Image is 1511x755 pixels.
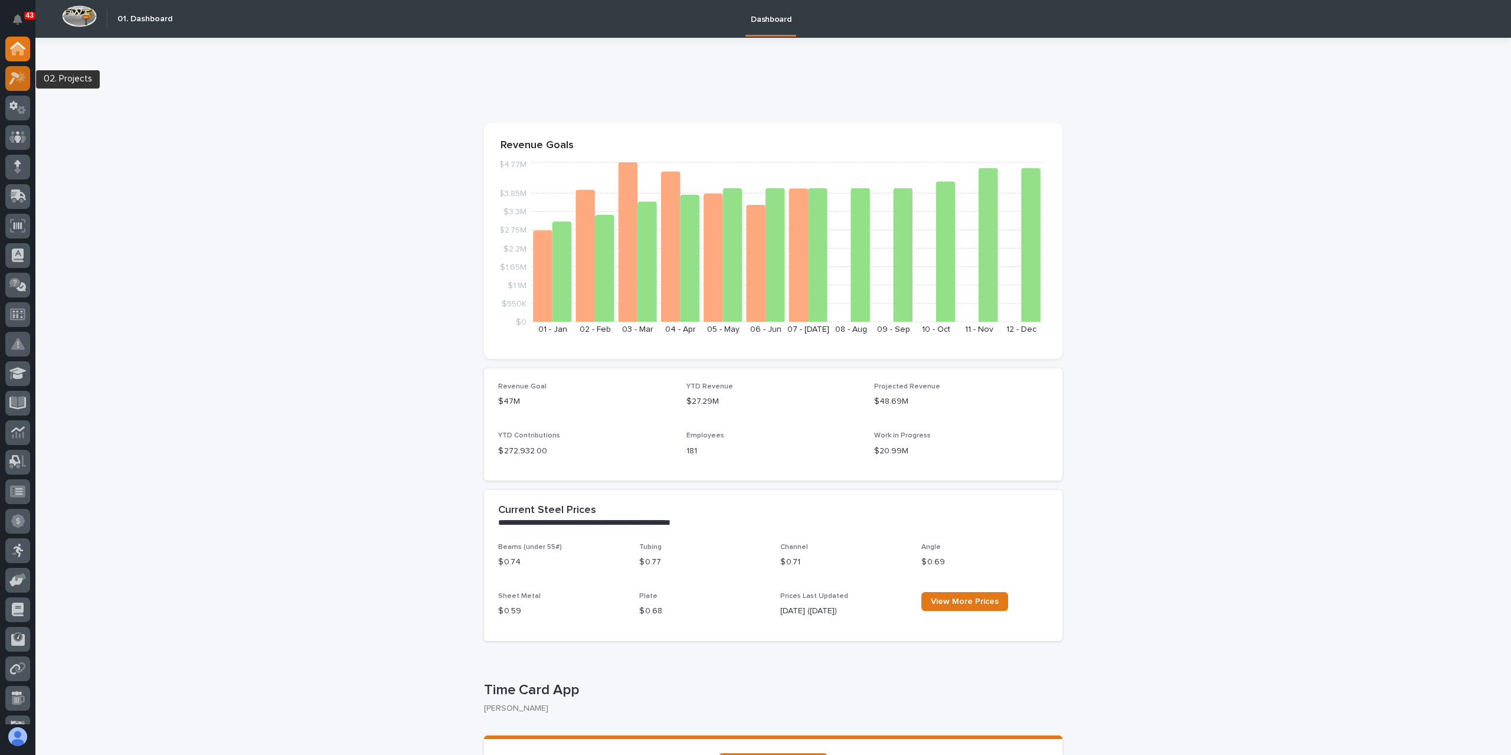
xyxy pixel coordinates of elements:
h2: Current Steel Prices [498,504,596,517]
p: [PERSON_NAME] [484,704,1053,714]
div: Notifications43 [15,14,30,33]
text: 06 - Jun [750,325,781,334]
span: Beams (under 55#) [498,544,562,551]
span: YTD Contributions [498,432,560,439]
text: 01 - Jan [538,325,567,334]
text: 12 - Dec [1006,325,1036,334]
span: Employees [686,432,724,439]
span: Channel [780,544,808,551]
p: Revenue Goals [501,139,1046,152]
h2: 01. Dashboard [117,14,172,24]
text: 07 - [DATE] [787,325,829,334]
span: Projected Revenue [874,383,940,390]
p: $27.29M [686,396,861,408]
span: Angle [921,544,941,551]
a: View More Prices [921,592,1008,611]
tspan: $1.1M [508,281,526,289]
tspan: $3.3M [503,208,526,216]
text: 03 - Mar [622,325,653,334]
span: YTD Revenue [686,383,733,390]
text: 05 - May [707,325,740,334]
p: $ 272,932.00 [498,445,672,457]
span: Revenue Goal [498,383,547,390]
text: 11 - Nov [965,325,993,334]
span: Tubing [639,544,662,551]
tspan: $550K [502,299,526,308]
button: users-avatar [5,724,30,749]
p: 43 [26,11,34,19]
img: Workspace Logo [62,5,97,27]
text: 10 - Oct [922,325,950,334]
tspan: $2.2M [503,244,526,253]
span: Prices Last Updated [780,593,848,600]
text: 09 - Sep [877,325,910,334]
tspan: $4.77M [499,161,526,169]
tspan: $1.65M [500,263,526,271]
tspan: $0 [516,318,526,326]
span: Sheet Metal [498,593,541,600]
p: $ 0.77 [639,556,766,568]
text: 02 - Feb [580,325,611,334]
p: $ 0.71 [780,556,907,568]
tspan: $2.75M [499,226,526,234]
p: $ 0.74 [498,556,625,568]
text: 04 - Apr [665,325,696,334]
p: $ 0.68 [639,605,766,617]
button: Notifications [5,7,30,32]
p: $48.69M [874,396,1048,408]
p: 181 [686,445,861,457]
p: $47M [498,396,672,408]
text: 08 - Aug [835,325,867,334]
span: Plate [639,593,658,600]
span: Work in Progress [874,432,931,439]
p: $ 0.59 [498,605,625,617]
p: [DATE] ([DATE]) [780,605,907,617]
tspan: $3.85M [499,189,526,198]
p: Time Card App [484,682,1058,699]
p: $ 0.69 [921,556,1048,568]
p: $20.99M [874,445,1048,457]
span: View More Prices [931,597,999,606]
